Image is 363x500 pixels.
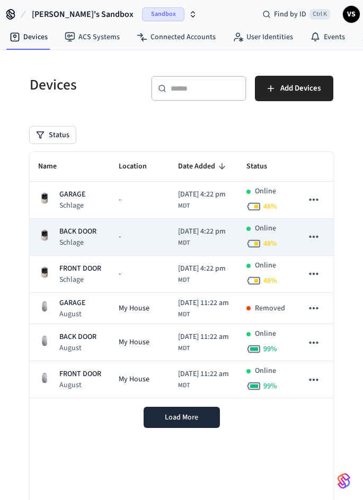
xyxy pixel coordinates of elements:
[38,334,51,347] img: August Wifi Smart Lock 3rd Gen, Silver, Front
[119,374,149,385] span: My House
[178,263,226,285] div: America/Edmonton
[280,82,321,95] span: Add Devices
[224,28,302,47] a: User Identities
[263,381,277,391] span: 99 %
[119,158,161,175] span: Location
[178,238,190,248] span: MDT
[144,407,220,428] button: Load More
[255,76,333,101] button: Add Devices
[59,309,85,319] p: August
[38,266,51,279] img: Schlage Sense Smart Deadbolt with Camelot Trim, Front
[178,226,226,237] span: [DATE] 4:22 pm
[165,412,198,423] span: Load More
[263,201,277,212] span: 48 %
[119,303,149,314] span: My House
[30,127,76,144] button: Status
[302,28,353,47] a: Events
[178,344,190,353] span: MDT
[59,332,96,343] p: BACK DOOR
[38,371,51,384] img: August Wifi Smart Lock 3rd Gen, Silver, Front
[343,6,360,23] button: VS
[119,194,121,206] span: -
[263,275,277,286] span: 48 %
[255,260,276,271] p: Online
[128,28,224,47] a: Connected Accounts
[59,263,101,274] p: FRONT DOOR
[254,5,339,24] div: Find by IDCtrl K
[59,274,101,285] p: Schlage
[38,229,51,242] img: Schlage Sense Smart Deadbolt with Camelot Trim, Front
[274,9,306,20] span: Find by ID
[59,380,101,390] p: August
[246,158,281,175] span: Status
[178,226,226,248] div: America/Edmonton
[119,231,121,243] span: -
[1,28,56,47] a: Devices
[119,269,121,280] span: -
[178,332,229,353] div: America/Edmonton
[263,344,277,354] span: 99 %
[178,381,190,390] span: MDT
[255,365,276,377] p: Online
[255,186,276,197] p: Online
[30,76,138,95] h5: Devices
[309,9,330,20] span: Ctrl K
[59,226,96,237] p: BACK DOOR
[38,192,51,204] img: Schlage Sense Smart Deadbolt with Camelot Trim, Front
[142,7,184,21] span: Sandbox
[178,298,229,319] div: America/Edmonton
[178,263,226,274] span: [DATE] 4:22 pm
[178,298,229,309] span: [DATE] 11:22 am
[59,298,85,309] p: GARAGE
[30,152,333,398] table: sticky table
[119,337,149,348] span: My House
[59,200,85,211] p: Schlage
[178,310,190,319] span: MDT
[338,472,350,489] img: SeamLogoGradient.69752ec5.svg
[178,158,229,175] span: Date Added
[255,223,276,234] p: Online
[59,237,96,248] p: Schlage
[178,369,229,390] div: America/Edmonton
[38,300,51,312] img: August Wifi Smart Lock 3rd Gen, Silver, Front
[178,332,229,343] span: [DATE] 11:22 am
[59,189,85,200] p: GARAGE
[59,369,101,380] p: FRONT DOOR
[32,8,134,21] span: [PERSON_NAME]'s Sandbox
[255,303,285,314] p: Removed
[178,201,190,211] span: MDT
[255,328,276,340] p: Online
[344,7,359,22] span: VS
[178,369,229,380] span: [DATE] 11:22 am
[59,343,96,353] p: August
[38,158,70,175] span: Name
[178,275,190,285] span: MDT
[178,189,226,200] span: [DATE] 4:22 pm
[178,189,226,211] div: America/Edmonton
[263,238,277,249] span: 48 %
[56,28,128,47] a: ACS Systems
